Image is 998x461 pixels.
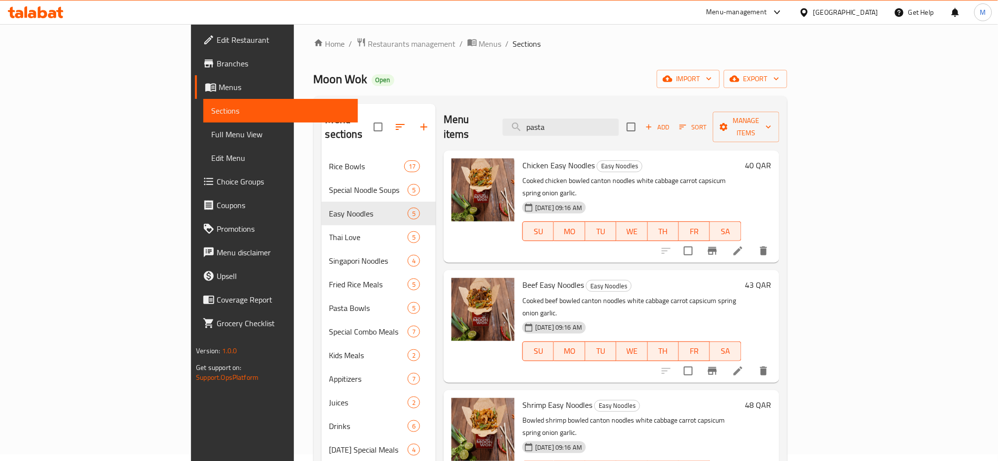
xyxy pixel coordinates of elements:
div: items [408,184,420,196]
span: Sort sections [388,115,412,139]
a: Sections [203,99,358,123]
span: Easy Noodles [595,400,640,411]
span: WE [620,344,644,358]
div: Thai Love5 [322,225,436,249]
button: SU [522,221,554,241]
div: Easy Noodles [586,280,632,292]
button: TH [648,221,679,241]
button: Manage items [713,112,779,142]
div: Rice Bowls17 [322,154,436,178]
div: Easy Noodles [597,160,643,172]
span: Sections [211,105,350,117]
span: SA [714,224,737,239]
button: delete [752,239,775,263]
span: 5 [408,233,419,242]
div: [GEOGRAPHIC_DATA] [813,7,878,18]
span: Choice Groups [217,176,350,187]
div: Special Combo Meals7 [322,320,436,343]
a: Choice Groups [195,170,358,193]
span: Kids Meals [329,349,408,361]
span: 6 [408,422,419,431]
span: Shrimp Easy Noodles [522,398,592,412]
span: Moon Wok [314,68,368,90]
div: items [408,231,420,243]
button: WE [616,221,647,241]
button: delete [752,359,775,383]
span: Easy Noodles [586,280,631,292]
a: Support.OpsPlatform [196,371,258,384]
span: [DATE] 09:16 AM [531,203,586,213]
span: Appitizers [329,373,408,385]
div: items [408,302,420,314]
span: 7 [408,374,419,384]
span: Select to update [678,241,699,261]
li: / [506,38,509,50]
div: Special Noodle Soups [329,184,408,196]
button: SA [710,221,741,241]
span: Open [372,76,394,84]
div: Juices2 [322,391,436,414]
span: Pasta Bowls [329,302,408,314]
div: Menu-management [707,6,767,18]
span: TU [589,224,612,239]
a: Full Menu View [203,123,358,146]
a: Coupons [195,193,358,217]
span: Edit Restaurant [217,34,350,46]
a: Edit menu item [732,245,744,257]
button: WE [616,341,647,361]
span: Add item [642,120,673,135]
span: Add [644,122,671,133]
a: Coverage Report [195,288,358,311]
span: 5 [408,280,419,289]
div: Easy Noodles5 [322,202,436,225]
span: 1.0.0 [222,344,237,357]
div: Easy Noodles [594,400,640,412]
span: MO [558,344,581,358]
span: Juices [329,397,408,408]
span: Restaurants management [368,38,456,50]
span: Chicken Easy Noodles [522,158,595,173]
img: Beef Easy Noodles [451,278,515,341]
button: SA [710,341,741,361]
img: Chicken Easy Noodles [451,158,515,221]
a: Menu disclaimer [195,241,358,264]
button: Sort [677,120,709,135]
div: Kids Meals2 [322,343,436,367]
span: Menu disclaimer [217,246,350,258]
span: Singapori Noodles [329,255,408,267]
span: 17 [405,162,419,171]
span: 2 [408,351,419,360]
span: Select section [621,117,642,137]
a: Branches [195,52,358,75]
a: Menus [467,37,502,50]
span: [DATE] 09:16 AM [531,443,586,452]
button: import [657,70,720,88]
span: 5 [408,304,419,313]
span: SU [527,224,550,239]
div: Singapori Noodles4 [322,249,436,273]
a: Edit Menu [203,146,358,170]
p: Cooked beef bowled canton noodles white cabbage carrot capsicum spring onion garlic. [522,295,741,319]
a: Menus [195,75,358,99]
a: Edit menu item [732,365,744,377]
span: Fried Rice Meals [329,278,408,290]
span: 4 [408,445,419,455]
button: export [724,70,787,88]
span: Beef Easy Noodles [522,277,584,292]
div: items [408,208,420,219]
span: [DATE] 09:16 AM [531,323,586,332]
span: MO [558,224,581,239]
span: Branches [217,58,350,69]
span: Full Menu View [211,128,350,140]
span: Coverage Report [217,294,350,306]
li: / [460,38,463,50]
div: Pasta Bowls5 [322,296,436,320]
div: Ramadan Special Meals [329,444,408,456]
button: SU [522,341,554,361]
span: Rice Bowls [329,160,404,172]
span: 2 [408,398,419,407]
span: Edit Menu [211,152,350,164]
div: items [408,255,420,267]
span: Manage items [721,115,772,139]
